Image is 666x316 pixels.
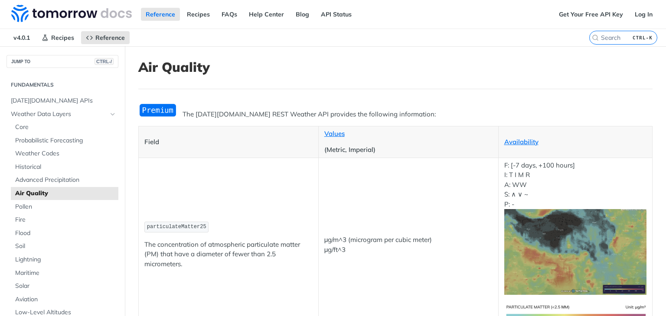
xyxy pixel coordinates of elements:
[630,33,655,42] kbd: CTRL-K
[15,136,116,145] span: Probabilistic Forecasting
[95,34,125,42] span: Reference
[11,134,118,147] a: Probabilistic Forecasting
[15,203,116,211] span: Pollen
[324,145,493,155] p: (Metric, Imperial)
[182,8,215,21] a: Recipes
[11,293,118,306] a: Aviation
[15,282,116,290] span: Solar
[11,267,118,280] a: Maritime
[15,189,116,198] span: Air Quality
[15,269,116,277] span: Maritime
[138,110,653,119] p: The [DATE][DOMAIN_NAME] REST Weather API provides the following information:
[9,31,35,44] span: v4.0.1
[7,108,118,121] a: Weather Data LayersHide subpages for Weather Data Layers
[15,176,116,184] span: Advanced Precipitation
[324,235,493,255] p: μg/m^3 (microgram per cubic meter) μg/ft^3
[291,8,314,21] a: Blog
[109,111,116,118] button: Hide subpages for Weather Data Layers
[15,149,116,158] span: Weather Codes
[11,5,132,22] img: Tomorrow.io Weather API Docs
[15,242,116,251] span: Soil
[316,8,356,21] a: API Status
[7,81,118,89] h2: Fundamentals
[504,209,647,294] img: pm25
[51,34,74,42] span: Recipes
[144,137,313,147] p: Field
[15,295,116,304] span: Aviation
[11,213,118,226] a: Fire
[11,147,118,160] a: Weather Codes
[7,94,118,107] a: [DATE][DOMAIN_NAME] APIs
[11,97,116,105] span: [DATE][DOMAIN_NAME] APIs
[95,58,114,65] span: CTRL-/
[244,8,289,21] a: Help Center
[138,59,653,75] h1: Air Quality
[11,240,118,253] a: Soil
[37,31,79,44] a: Recipes
[504,161,647,295] p: F: [-7 days, +100 hours] I: T I M R A: WW S: ∧ ∨ ~ P: -
[630,8,657,21] a: Log In
[592,34,599,41] svg: Search
[11,253,118,266] a: Lightning
[11,200,118,213] a: Pollen
[11,174,118,187] a: Advanced Precipitation
[217,8,242,21] a: FAQs
[11,161,118,174] a: Historical
[7,55,118,68] button: JUMP TOCTRL-/
[11,187,118,200] a: Air Quality
[504,247,647,255] span: Expand image
[15,123,116,132] span: Core
[554,8,628,21] a: Get Your Free API Key
[147,224,206,230] span: particulateMatter25
[144,240,313,269] p: The concentration of atmospheric particulate matter (PM) that have a diameter of fewer than 2.5 m...
[81,31,130,44] a: Reference
[504,138,539,146] a: Availability
[11,280,118,293] a: Solar
[11,110,107,119] span: Weather Data Layers
[141,8,180,21] a: Reference
[11,227,118,240] a: Flood
[324,129,345,138] a: Values
[15,229,116,238] span: Flood
[15,216,116,224] span: Fire
[11,121,118,134] a: Core
[15,163,116,171] span: Historical
[15,255,116,264] span: Lightning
